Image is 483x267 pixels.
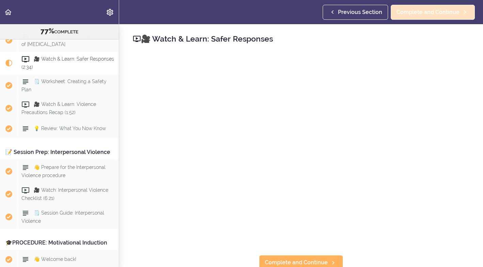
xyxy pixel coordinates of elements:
svg: Settings Menu [106,8,114,16]
span: 🎥 Watch & Learn: Violence Precautions Recap (1:52) [21,101,96,115]
span: 👋 Welcome back! [34,256,76,262]
span: 👋 Prepare for the Interpersonal Violence procedure [21,164,106,178]
div: COMPLETE [9,27,110,36]
a: Previous Section [323,5,388,20]
span: Complete and Continue [265,258,328,267]
span: 🗒️ Worksheet: Functional Analysis of [MEDICAL_DATA] [21,33,111,47]
a: Complete and Continue [391,5,475,20]
span: Complete and Continue [397,8,460,16]
svg: Back to course curriculum [4,8,12,16]
span: 🎥 Watch: Interpersonal Violence Checklist (6:21) [21,187,108,201]
span: 🗒️ Worksheet: Creating a Safety Plan [21,79,107,92]
iframe: Video Player [133,55,469,244]
span: 🎥 Watch & Learn: Safer Responses (2:34) [21,56,114,69]
span: Previous Section [338,8,382,16]
span: 🗒️ Session Guide: Interpersonal Violence [21,210,104,223]
h2: 🎥 Watch & Learn: Safer Responses [133,33,469,45]
span: 77% [41,27,54,35]
span: 💡 Review: What You Now Know [34,126,106,131]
